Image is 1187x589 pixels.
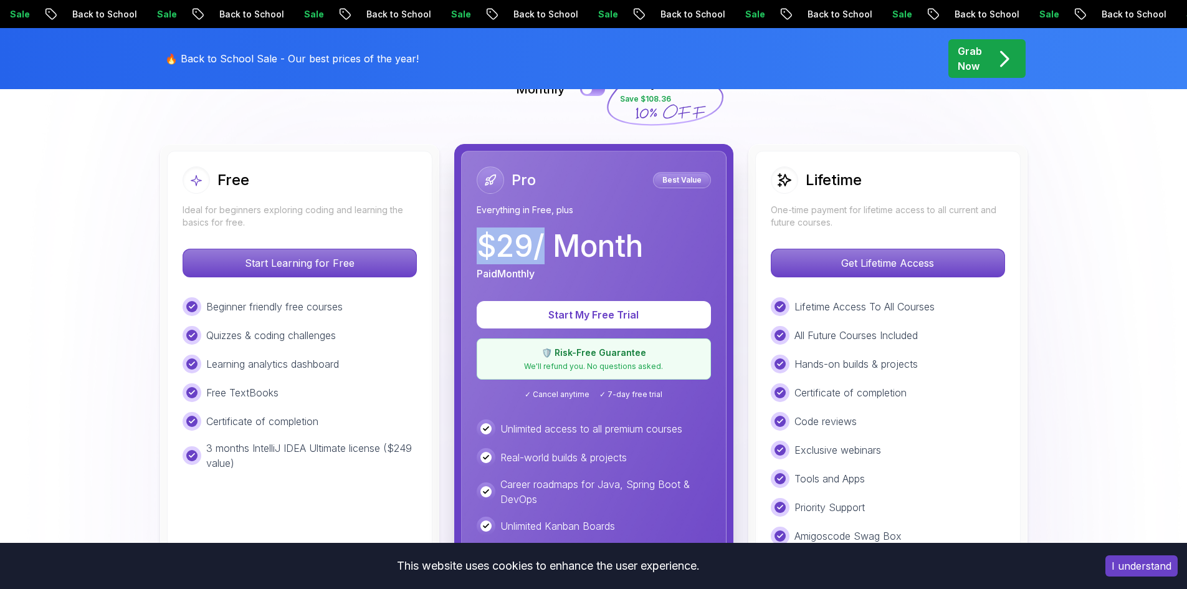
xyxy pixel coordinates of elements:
[217,170,249,190] h2: Free
[477,266,535,281] p: Paid Monthly
[958,44,982,74] p: Grab Now
[599,390,662,400] span: ✓ 7-day free trial
[794,299,935,314] p: Lifetime Access To All Courses
[512,170,536,190] h2: Pro
[165,51,419,66] p: 🔥 Back to School Sale - Our best prices of the year!
[206,299,343,314] p: Beginner friendly free courses
[794,500,865,515] p: Priority Support
[517,8,556,21] p: Sale
[794,443,881,457] p: Exclusive webinars
[794,471,865,486] p: Tools and Apps
[206,328,336,343] p: Quizzes & coding challenges
[1020,8,1105,21] p: Back to School
[9,552,1087,580] div: This website uses cookies to enhance the user experience.
[500,519,615,534] p: Unlimited Kanban Boards
[664,8,703,21] p: Sale
[1105,555,1178,577] button: Accept cookies
[369,8,409,21] p: Sale
[806,170,862,190] h2: Lifetime
[771,249,1005,277] button: Get Lifetime Access
[206,441,417,471] p: 3 months IntelliJ IDEA Ultimate license ($249 value)
[222,8,262,21] p: Sale
[1105,8,1145,21] p: Sale
[477,301,711,328] button: Start My Free Trial
[206,385,279,400] p: Free TextBooks
[206,357,339,371] p: Learning analytics dashboard
[516,80,565,98] p: Monthly
[75,8,115,21] p: Sale
[500,421,682,436] p: Unlimited access to all premium courses
[771,257,1005,269] a: Get Lifetime Access
[183,204,417,229] p: Ideal for beginners exploring coding and learning the basics for free.
[477,309,711,321] a: Start My Free Trial
[183,249,416,277] p: Start Learning for Free
[485,362,703,371] p: We'll refund you. No questions asked.
[794,328,918,343] p: All Future Courses Included
[771,204,1005,229] p: One-time payment for lifetime access to all current and future courses.
[811,8,851,21] p: Sale
[432,8,517,21] p: Back to School
[485,347,703,359] p: 🛡️ Risk-Free Guarantee
[525,390,589,400] span: ✓ Cancel anytime
[794,385,907,400] p: Certificate of completion
[500,450,627,465] p: Real-world builds & projects
[206,414,318,429] p: Certificate of completion
[655,174,709,186] p: Best Value
[579,8,664,21] p: Back to School
[285,8,369,21] p: Back to School
[794,357,918,371] p: Hands-on builds & projects
[873,8,958,21] p: Back to School
[477,231,643,261] p: $ 29 / Month
[958,8,998,21] p: Sale
[492,307,696,322] p: Start My Free Trial
[138,8,222,21] p: Back to School
[726,8,811,21] p: Back to School
[794,529,902,544] p: Amigoscode Swag Box
[794,414,857,429] p: Code reviews
[500,477,711,507] p: Career roadmaps for Java, Spring Boot & DevOps
[771,249,1004,277] p: Get Lifetime Access
[183,249,417,277] button: Start Learning for Free
[477,204,711,216] p: Everything in Free, plus
[183,257,417,269] a: Start Learning for Free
